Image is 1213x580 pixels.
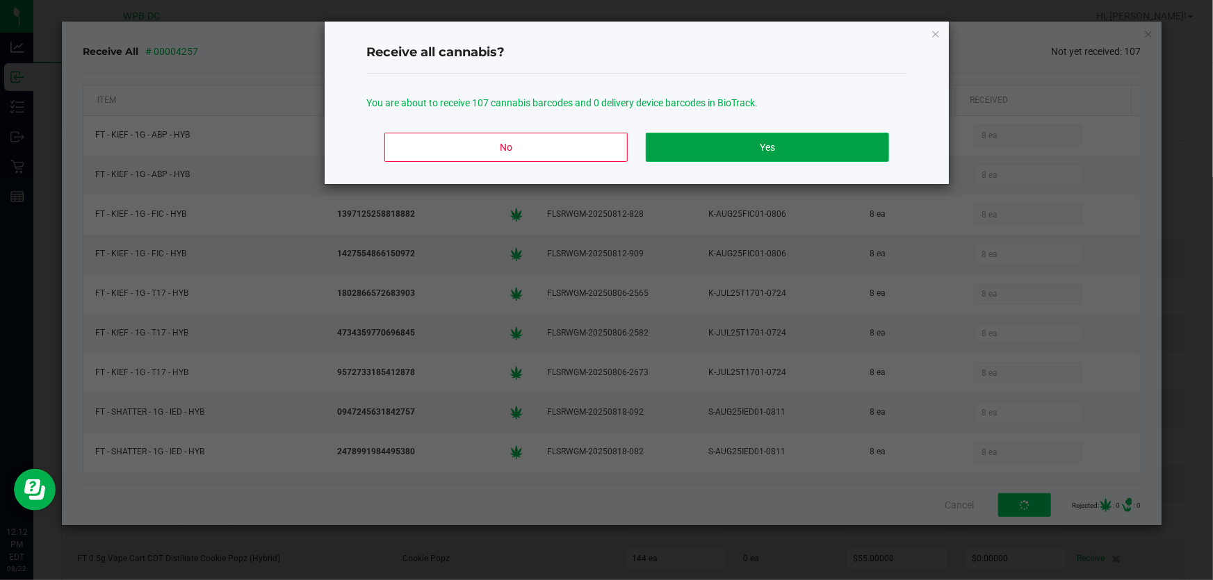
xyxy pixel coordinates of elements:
button: Yes [646,133,889,162]
button: Close [931,25,941,42]
button: No [384,133,628,162]
h4: Receive all cannabis? [366,44,907,62]
iframe: Resource center [14,469,56,511]
p: You are about to receive 107 cannabis barcodes and 0 delivery device barcodes in BioTrack. [366,96,907,110]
